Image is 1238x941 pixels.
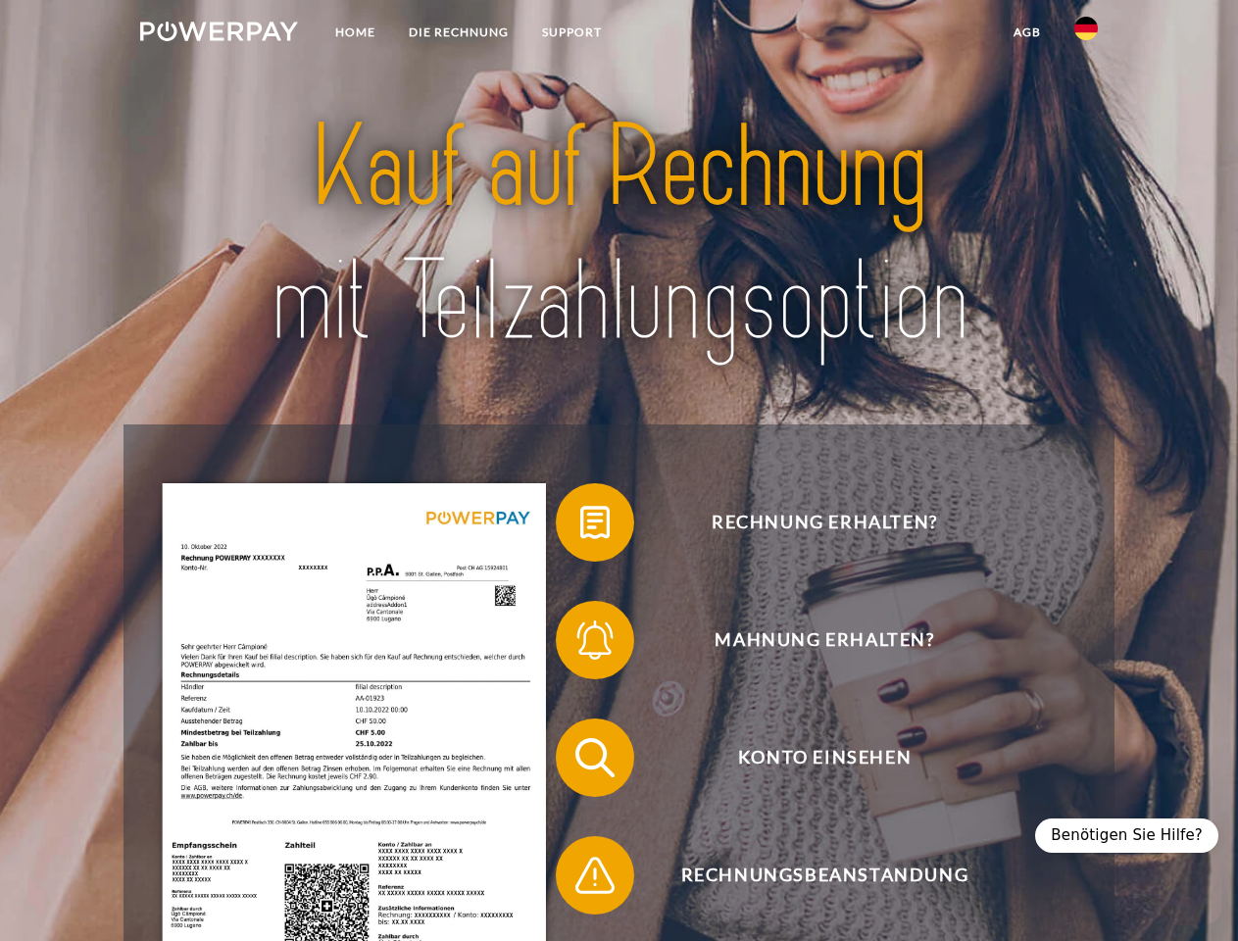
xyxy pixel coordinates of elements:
button: Rechnungsbeanstandung [556,836,1065,915]
img: qb_warning.svg [570,851,619,900]
div: Benötigen Sie Hilfe? [1035,818,1218,853]
a: Home [319,15,392,50]
a: agb [997,15,1058,50]
a: SUPPORT [525,15,619,50]
img: qb_bill.svg [570,498,619,547]
img: qb_search.svg [570,733,619,782]
span: Rechnungsbeanstandung [584,836,1065,915]
span: Konto einsehen [584,718,1065,797]
span: Rechnung erhalten? [584,483,1065,562]
button: Konto einsehen [556,718,1065,797]
span: Mahnung erhalten? [584,601,1065,679]
a: DIE RECHNUNG [392,15,525,50]
img: title-powerpay_de.svg [187,94,1051,375]
img: qb_bell.svg [570,616,619,665]
img: logo-powerpay-white.svg [140,22,298,41]
button: Rechnung erhalten? [556,483,1065,562]
iframe: Button to launch messaging window [1160,863,1222,925]
button: Mahnung erhalten? [556,601,1065,679]
img: de [1074,17,1098,40]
